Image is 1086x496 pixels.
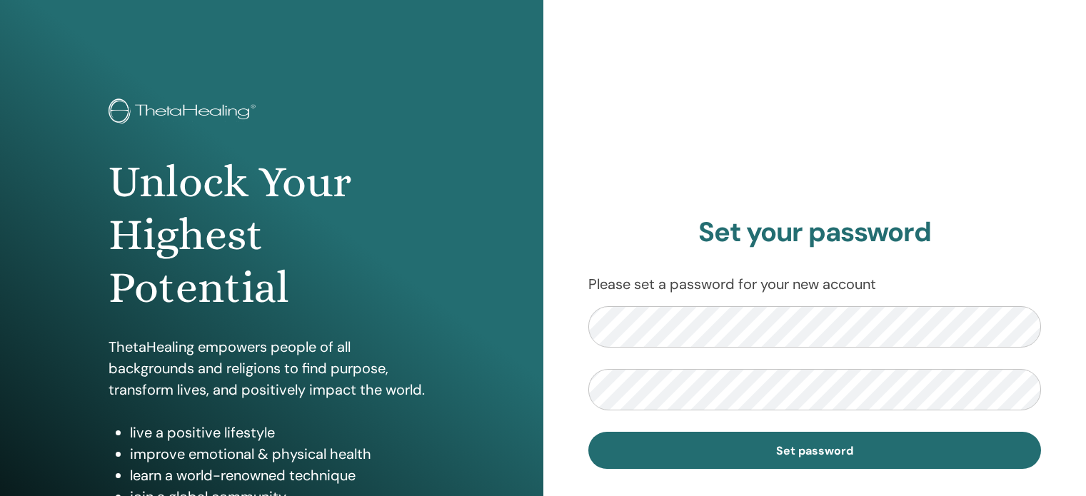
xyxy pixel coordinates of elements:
li: live a positive lifestyle [130,422,435,443]
span: Set password [776,443,853,458]
p: ThetaHealing empowers people of all backgrounds and religions to find purpose, transform lives, a... [109,336,435,400]
h1: Unlock Your Highest Potential [109,156,435,315]
li: learn a world-renowned technique [130,465,435,486]
li: improve emotional & physical health [130,443,435,465]
button: Set password [588,432,1042,469]
h2: Set your password [588,216,1042,249]
p: Please set a password for your new account [588,273,1042,295]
